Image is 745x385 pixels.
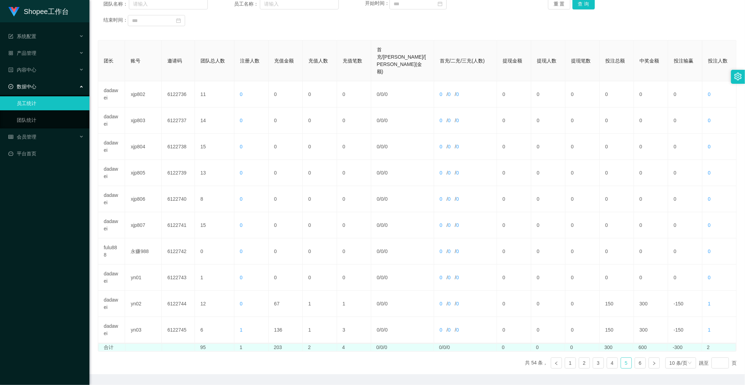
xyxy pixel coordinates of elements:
[8,67,36,73] span: 内容中心
[579,358,590,368] a: 2
[371,108,434,134] td: / /
[98,81,125,108] td: dadawei
[674,58,693,64] span: 投注输赢
[98,134,125,160] td: dadawei
[600,160,634,186] td: 0
[303,160,337,186] td: 0
[381,327,384,333] span: 0
[377,301,380,306] span: 0
[448,91,451,97] span: 0
[381,196,384,202] span: 0
[162,160,195,186] td: 6122739
[708,222,711,228] span: 0
[162,212,195,238] td: 6122741
[269,317,303,343] td: 136
[434,160,497,186] td: / /
[635,358,645,368] a: 6
[240,58,260,64] span: 注册人数
[269,212,303,238] td: 0
[125,134,162,160] td: xjp804
[668,134,702,160] td: 0
[708,91,711,97] span: 0
[497,81,531,108] td: 0
[634,291,668,317] td: 300
[497,134,531,160] td: 0
[8,84,36,89] span: 数据中心
[448,327,451,333] span: 0
[600,186,634,212] td: 0
[440,327,443,333] span: 0
[621,357,632,369] li: 5
[98,344,125,351] td: 合计
[708,327,711,333] span: 1
[385,275,388,280] span: 0
[434,317,497,343] td: / /
[167,58,182,64] span: 邀请码
[448,222,451,228] span: 0
[8,8,69,14] a: Shopee工作台
[634,81,668,108] td: 0
[162,81,195,108] td: 6122736
[195,317,234,343] td: 6
[308,58,328,64] span: 充值人数
[24,0,69,23] h1: Shopee工作台
[371,291,434,317] td: / /
[600,265,634,291] td: 0
[634,186,668,212] td: 0
[337,134,371,160] td: 0
[200,58,225,64] span: 团队总人数
[377,222,380,228] span: 0
[448,275,451,280] span: 0
[240,301,243,306] span: 0
[385,301,388,306] span: 0
[448,170,451,176] span: 0
[381,144,384,149] span: 0
[377,196,380,202] span: 0
[600,291,634,317] td: 150
[365,1,389,6] span: 开始时间：
[195,291,234,317] td: 12
[381,118,384,123] span: 0
[438,1,443,6] i: 图标: calendar
[440,58,485,64] span: 首充/二充/三充(人数)
[531,134,565,160] td: 0
[497,238,531,265] td: 0
[98,265,125,291] td: dadawei
[303,212,337,238] td: 0
[337,265,371,291] td: 0
[195,160,234,186] td: 13
[343,58,362,64] span: 充值笔数
[381,91,384,97] span: 0
[531,317,565,343] td: 0
[503,58,522,64] span: 提现金额
[381,222,384,228] span: 0
[668,265,702,291] td: 0
[634,160,668,186] td: 0
[668,160,702,186] td: 0
[448,144,451,149] span: 0
[434,265,497,291] td: / /
[497,160,531,186] td: 0
[440,144,443,149] span: 0
[17,96,84,110] a: 员工统计
[434,81,497,108] td: / /
[708,196,711,202] span: 0
[551,357,562,369] li: 上一页
[234,344,269,351] td: 1
[8,67,13,72] i: 图标: profile
[125,186,162,212] td: xjp806
[600,108,634,134] td: 0
[634,212,668,238] td: 0
[565,317,600,343] td: 0
[497,291,531,317] td: 0
[708,301,711,306] span: 1
[649,357,660,369] li: 下一页
[303,317,337,343] td: 1
[708,170,711,176] span: 0
[195,212,234,238] td: 15
[371,212,434,238] td: / /
[531,212,565,238] td: 0
[708,275,711,280] span: 0
[381,170,384,176] span: 0
[371,238,434,265] td: / /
